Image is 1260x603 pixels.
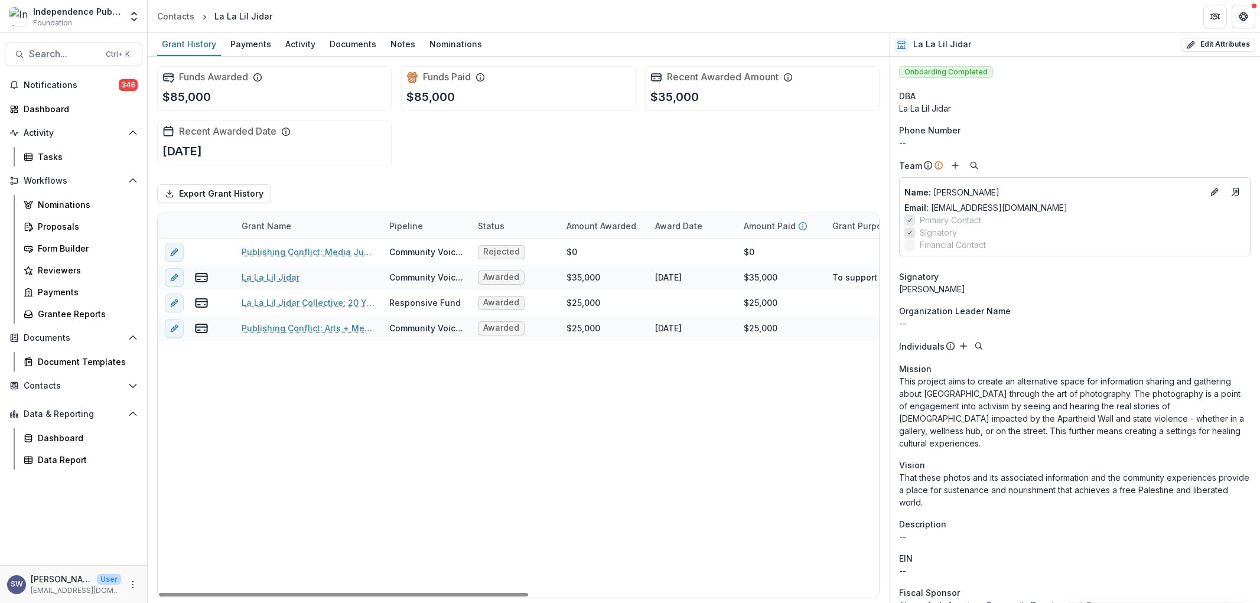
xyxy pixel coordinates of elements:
div: Grant Purpose [825,213,914,239]
div: Award Date [648,213,737,239]
div: Community Voices [389,246,464,258]
a: Nominations [19,195,142,214]
div: [DATE] [655,271,682,283]
div: $25,000 [744,296,777,309]
button: Open entity switcher [126,5,142,28]
button: Edit Attributes [1181,38,1255,52]
img: Independence Public Media Foundation [9,7,28,26]
button: Open Contacts [5,376,142,395]
div: Grant Name [235,213,382,239]
button: edit [165,319,184,338]
button: Open Data & Reporting [5,405,142,423]
div: Reviewers [38,264,133,276]
div: [DATE] [655,322,682,334]
p: That these photos and its associated information and the community experiences provide a place fo... [899,471,1251,509]
p: This project aims to create an alternative space for information sharing and gathering about [GEO... [899,375,1251,449]
div: Dashboard [24,103,133,115]
div: Proposals [38,220,133,233]
p: -- [899,530,1251,543]
span: Data & Reporting [24,409,123,419]
p: [PERSON_NAME] [904,186,1203,198]
span: Mission [899,363,932,375]
button: view-payments [194,321,209,335]
span: Notifications [24,80,119,90]
p: Team [899,159,922,172]
div: Pipeline [382,213,471,239]
div: Amount Awarded [559,220,643,232]
button: Open Workflows [5,171,142,190]
div: $25,000 [744,322,777,334]
span: Awarded [483,323,519,333]
a: La La Lil Jidar Collective: 20 YEARS BEHIND THE APARTHEID WALL [242,296,375,309]
span: Onboarding Completed [899,66,993,78]
div: Payments [226,35,276,53]
span: Description [899,518,946,530]
button: Partners [1203,5,1227,28]
div: Independence Public Media Foundation [33,5,121,18]
button: edit [165,268,184,287]
div: Contacts [157,10,194,22]
button: Add [956,339,971,353]
span: Contacts [24,381,123,391]
p: -- [899,317,1251,330]
p: [DATE] [162,142,202,160]
span: Search... [29,48,99,60]
div: Grantee Reports [38,308,133,320]
div: Form Builder [38,242,133,255]
button: edit [165,294,184,312]
div: $25,000 [566,296,600,309]
button: Export Grant History [157,184,271,203]
a: Payments [226,33,276,56]
a: La La Lil Jidar [242,271,299,283]
a: Documents [325,33,381,56]
span: Foundation [33,18,72,28]
div: -- [899,565,1251,577]
a: Form Builder [19,239,142,258]
div: Amount Paid [737,213,825,239]
p: Amount Paid [744,220,796,232]
button: Open Activity [5,123,142,142]
h2: Recent Awarded Amount [667,71,779,83]
p: $35,000 [650,88,699,106]
span: Vision [899,459,925,471]
div: Sherella Williams [11,581,23,588]
div: Grant Name [235,220,298,232]
span: Name : [904,187,931,197]
a: Contacts [152,8,199,25]
span: Rejected [483,247,520,257]
a: Nominations [425,33,487,56]
p: Individuals [899,340,945,353]
span: Phone Number [899,124,961,136]
button: Search... [5,43,142,66]
a: Dashboard [5,99,142,119]
div: [PERSON_NAME] [899,283,1251,295]
span: Primary Contact [920,214,981,226]
div: Community Voices [389,271,464,283]
a: Notes [386,33,420,56]
span: Financial Contact [920,239,986,251]
button: Add [948,158,962,172]
div: Nominations [38,198,133,211]
div: Payments [38,286,133,298]
p: $85,000 [162,88,211,106]
div: Pipeline [382,220,430,232]
a: Activity [281,33,320,56]
a: Data Report [19,450,142,470]
div: Status [471,220,512,232]
a: Tasks [19,147,142,167]
button: Search [972,339,986,353]
p: [EMAIL_ADDRESS][DOMAIN_NAME] [31,585,121,596]
a: Payments [19,282,142,302]
div: La La Lil Jidar [214,10,272,22]
div: Award Date [648,220,709,232]
span: Awarded [483,272,519,282]
div: Amount Awarded [559,213,648,239]
button: Edit [1207,185,1222,199]
button: More [126,578,140,592]
span: Organization Leader Name [899,305,1011,317]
